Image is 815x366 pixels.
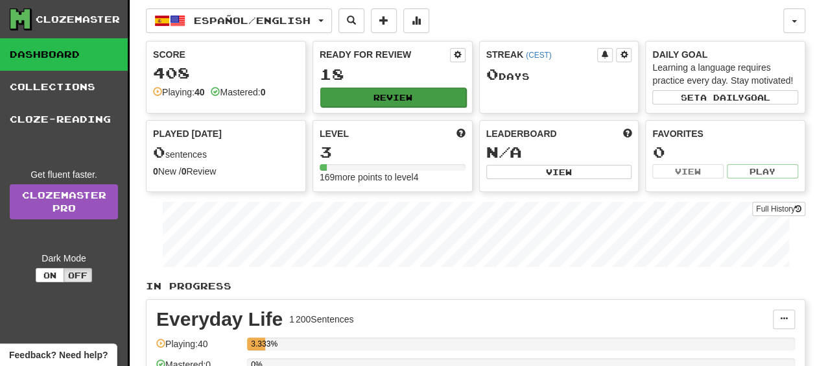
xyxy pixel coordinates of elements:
[146,8,332,33] button: Español/English
[195,87,205,97] strong: 40
[320,171,466,184] div: 169 more points to level 4
[251,337,265,350] div: 3.333%
[652,144,798,160] div: 0
[320,48,450,61] div: Ready for Review
[752,202,805,216] button: Full History
[320,88,466,107] button: Review
[153,86,204,99] div: Playing:
[153,143,165,161] span: 0
[371,8,397,33] button: Add sentence to collection
[486,65,499,83] span: 0
[622,127,632,140] span: This week in points, UTC
[156,310,283,329] div: Everyday Life
[10,168,118,181] div: Get fluent faster.
[153,144,299,161] div: sentences
[194,15,311,26] span: Español / English
[320,127,349,140] span: Level
[9,348,108,361] span: Open feedback widget
[153,165,299,178] div: New / Review
[156,337,241,359] div: Playing: 40
[182,166,187,177] strong: 0
[10,184,118,219] a: ClozemasterPro
[700,93,744,102] span: a daily
[526,51,552,60] a: (CEST)
[36,13,120,26] div: Clozemaster
[652,90,798,104] button: Seta dailygoal
[652,61,798,87] div: Learning a language requires practice every day. Stay motivated!
[153,48,299,61] div: Score
[456,127,466,140] span: Score more points to level up
[153,166,158,177] strong: 0
[338,8,364,33] button: Search sentences
[486,143,522,161] span: N/A
[320,66,466,82] div: 18
[289,313,353,326] div: 1 200 Sentences
[146,280,805,293] p: In Progress
[10,252,118,265] div: Dark Mode
[486,48,598,61] div: Streak
[64,268,92,282] button: Off
[211,86,265,99] div: Mastered:
[153,127,222,140] span: Played [DATE]
[652,164,724,178] button: View
[486,165,632,179] button: View
[320,144,466,160] div: 3
[486,66,632,83] div: Day s
[403,8,429,33] button: More stats
[261,87,266,97] strong: 0
[153,65,299,81] div: 408
[652,127,798,140] div: Favorites
[652,48,798,61] div: Daily Goal
[727,164,798,178] button: Play
[486,127,557,140] span: Leaderboard
[36,268,64,282] button: On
